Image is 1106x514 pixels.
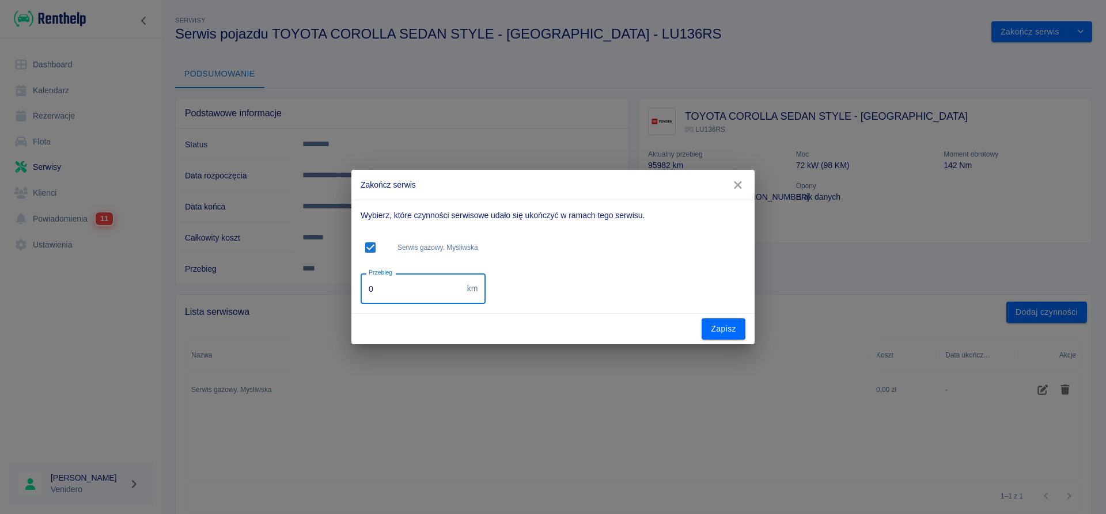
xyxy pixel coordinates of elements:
p: Wybierz, które czynności serwisowe udało się ukończyć w ramach tego serwisu. [361,210,745,222]
div: Serwis gazowy. Myśliwska [361,231,745,264]
label: Przebieg [369,268,392,277]
p: km [467,283,478,295]
button: Zapisz [702,318,745,340]
span: Serwis gazowy. Myśliwska [397,242,741,253]
h2: Zakończ serwis [351,170,755,200]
